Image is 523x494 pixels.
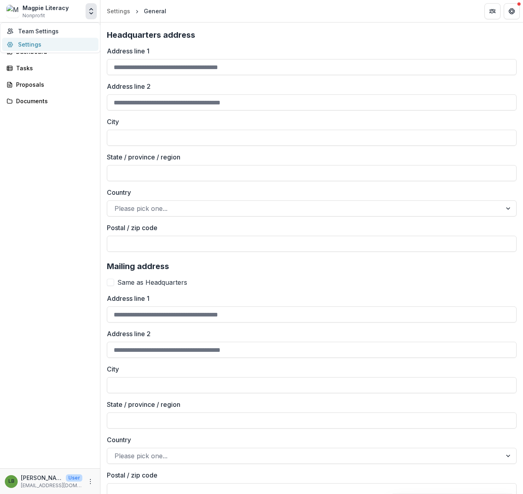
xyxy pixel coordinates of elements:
[107,364,512,374] label: City
[16,97,90,105] div: Documents
[144,7,166,15] div: General
[86,477,95,486] button: More
[484,3,501,19] button: Partners
[107,30,517,40] h2: Headquarters address
[3,78,97,91] a: Proposals
[86,3,97,19] button: Open entity switcher
[8,479,14,484] div: Leo Bialis-White
[16,80,90,89] div: Proposals
[21,474,63,482] p: [PERSON_NAME]
[22,4,69,12] div: Magpie Literacy
[107,223,512,233] label: Postal / zip code
[504,3,520,19] button: Get Help
[104,5,170,17] nav: breadcrumb
[21,482,82,489] p: [EMAIL_ADDRESS][DOMAIN_NAME]
[107,329,512,339] label: Address line 2
[66,474,82,482] p: User
[107,117,512,127] label: City
[107,152,512,162] label: State / province / region
[6,5,19,18] img: Magpie Literacy
[107,46,512,56] label: Address line 1
[107,400,512,409] label: State / province / region
[107,82,512,91] label: Address line 2
[3,61,97,75] a: Tasks
[22,12,45,19] span: Nonprofit
[107,261,517,271] h2: Mailing address
[107,294,512,303] label: Address line 1
[104,5,133,17] a: Settings
[117,278,187,287] span: Same as Headquarters
[107,7,130,15] div: Settings
[107,435,512,445] label: Country
[3,94,97,108] a: Documents
[107,188,512,197] label: Country
[107,470,512,480] label: Postal / zip code
[16,64,90,72] div: Tasks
